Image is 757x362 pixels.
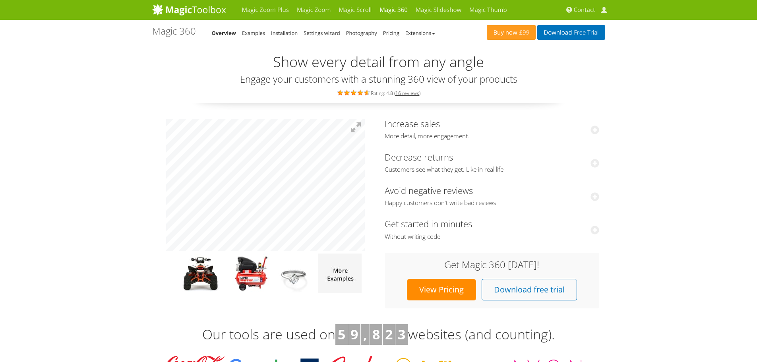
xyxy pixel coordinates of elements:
a: Extensions [405,29,435,37]
h1: Magic 360 [152,26,196,36]
a: DownloadFree Trial [537,25,605,40]
b: 5 [338,325,345,343]
a: 16 reviews [395,90,419,97]
b: 8 [372,325,380,343]
a: Examples [242,29,265,37]
b: 3 [398,325,405,343]
span: Customers see what they get. Like in real life [385,166,599,174]
span: More detail, more engagement. [385,132,599,140]
h3: Get Magic 360 [DATE]! [393,259,591,270]
h3: Engage your customers with a stunning 360 view of your products [152,74,605,84]
a: Get started in minutesWithout writing code [385,218,599,240]
a: Avoid negative reviewsHappy customers don't write bad reviews [385,184,599,207]
a: Pricing [383,29,399,37]
h3: Our tools are used on websites (and counting). [152,324,605,345]
a: Increase salesMore detail, more engagement. [385,118,599,140]
b: , [363,325,367,343]
span: Contact [574,6,595,14]
a: Photography [346,29,377,37]
span: Happy customers don't write bad reviews [385,199,599,207]
div: Rating: 4.8 ( ) [152,88,605,97]
span: £99 [517,29,530,36]
span: Without writing code [385,233,599,241]
img: MagicToolbox.com - Image tools for your website [152,4,226,15]
a: Installation [271,29,298,37]
b: 2 [385,325,393,343]
img: more magic 360 demos [318,254,362,293]
b: 9 [350,325,358,343]
a: Buy now£99 [487,25,536,40]
a: View Pricing [407,279,476,300]
a: Settings wizard [304,29,340,37]
h2: Show every detail from any angle [152,54,605,70]
a: Download free trial [482,279,577,300]
a: Decrease returnsCustomers see what they get. Like in real life [385,151,599,174]
a: Overview [212,29,236,37]
span: Free Trial [572,29,598,36]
